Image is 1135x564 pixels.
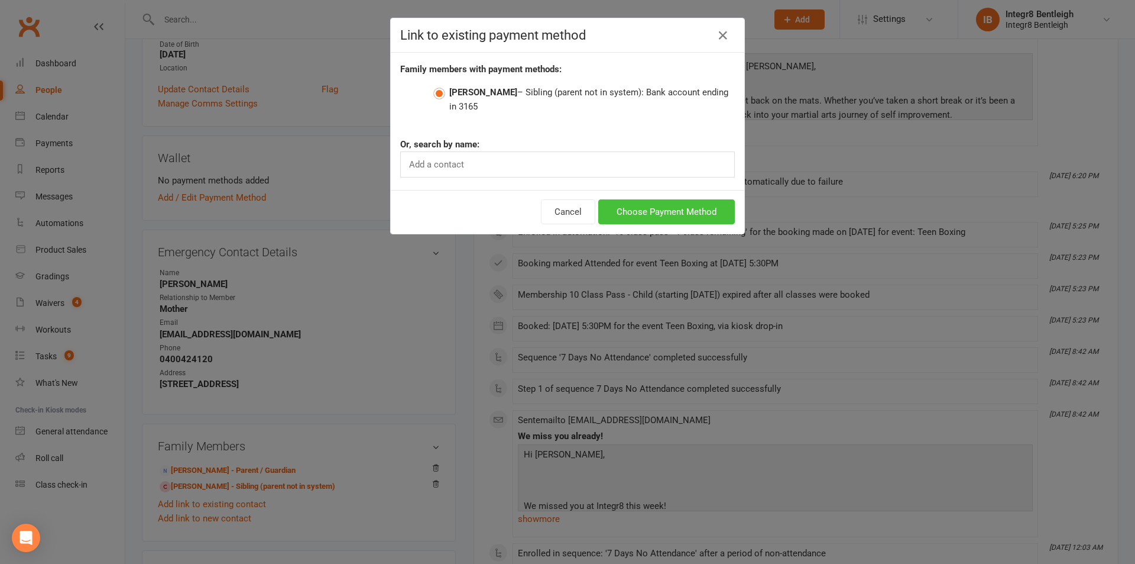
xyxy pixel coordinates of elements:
[408,157,468,172] input: Add a contact
[598,199,735,224] button: Choose Payment Method
[541,199,595,224] button: Cancel
[433,85,735,114] label: – Sibling (parent not in system): Bank account ending in 3165
[400,28,735,43] h4: Link to existing payment method
[12,524,40,552] div: Open Intercom Messenger
[400,139,479,150] strong: Or, search by name:
[714,26,732,45] button: Close
[400,64,562,75] strong: Family members with payment methods:
[449,87,517,98] strong: [PERSON_NAME]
